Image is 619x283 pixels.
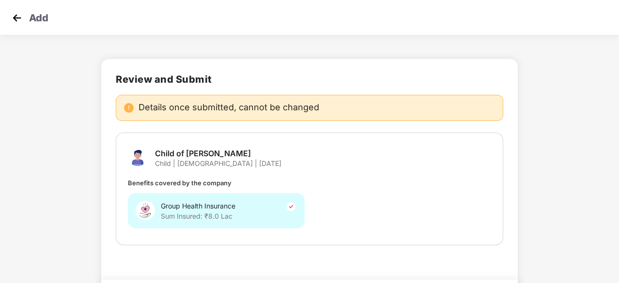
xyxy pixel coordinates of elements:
[136,201,155,220] img: svg+xml;base64,PHN2ZyBpZD0iR3JvdXBfSGVhbHRoX0luc3VyYW5jZSIgZGF0YS1uYW1lPSJHcm91cCBIZWFsdGggSW5zdX...
[155,149,281,159] span: Child of [PERSON_NAME]
[139,103,319,113] span: Details once submitted, cannot be changed
[124,103,134,113] img: svg+xml;base64,PHN2ZyBpZD0iRGFuZ2VyX2FsZXJ0IiBkYXRhLW5hbWU9IkRhbmdlciBhbGVydCIgeG1sbnM9Imh0dHA6Ly...
[128,179,232,187] span: Benefits covered by the company
[161,211,235,221] span: Sum Insured: ₹8.0 Lac
[10,11,24,25] img: svg+xml;base64,PHN2ZyB4bWxucz0iaHR0cDovL3d3dy53My5vcmcvMjAwMC9zdmciIHdpZHRoPSIzMCIgaGVpZ2h0PSIzMC...
[155,159,281,168] span: Child | [DEMOGRAPHIC_DATA] | [DATE]
[285,201,297,212] img: svg+xml;base64,PHN2ZyBpZD0iVGljay0yNHgyNCIgeG1sbnM9Imh0dHA6Ly93d3cudzMub3JnLzIwMDAvc3ZnIiB3aWR0aD...
[29,11,48,22] p: Add
[161,201,235,211] span: Group Health Insurance
[116,74,503,85] h2: Review and Submit
[128,145,147,168] img: svg+xml;base64,PHN2ZyBpZD0iU3BvdXNlX0ZlbWFsZSIgeG1sbnM9Imh0dHA6Ly93d3cudzMub3JnLzIwMDAvc3ZnIiB4bW...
